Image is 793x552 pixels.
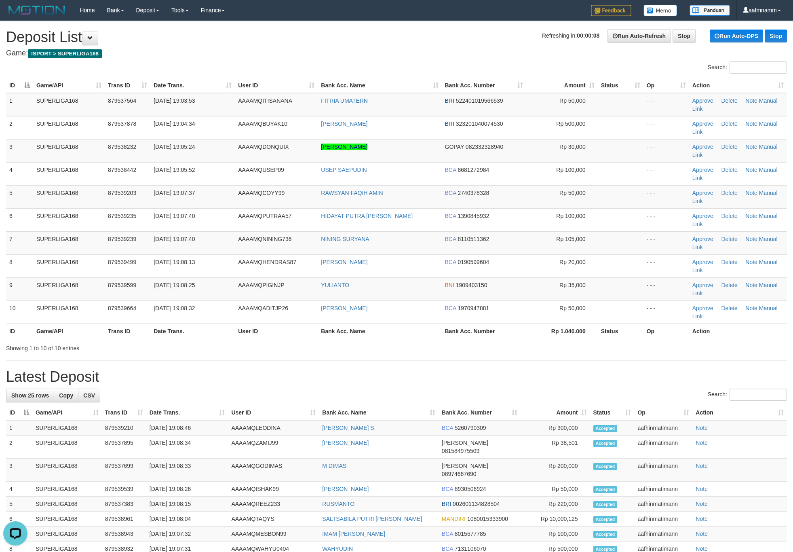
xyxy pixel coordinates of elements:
th: Trans ID: activate to sort column ascending [105,78,150,93]
span: [DATE] 19:05:24 [154,144,195,150]
span: BCA [442,531,453,537]
th: User ID: activate to sort column ascending [228,405,319,420]
td: SUPERLIGA168 [33,254,105,277]
span: [PERSON_NAME] [442,463,488,469]
th: ID [6,324,33,338]
td: SUPERLIGA168 [33,300,105,324]
span: Rp 35,000 [559,282,586,288]
a: [PERSON_NAME] S [322,425,374,431]
span: Copy 8015577785 to clipboard [455,531,486,537]
span: AAAAMQDONQUIX [238,144,289,150]
span: Copy 081584975509 to clipboard [442,448,479,454]
td: - - - [643,208,689,231]
h1: Deposit List [6,29,787,45]
th: Status: activate to sort column ascending [598,78,643,93]
img: Feedback.jpg [591,5,631,16]
span: 879539499 [108,259,136,265]
a: Approve [692,167,713,173]
td: SUPERLIGA168 [33,93,105,116]
a: Stop [765,30,787,42]
span: Copy 002601134828504 to clipboard [453,501,500,507]
th: Action [689,324,787,338]
a: Approve [692,282,713,288]
a: Note [696,516,708,522]
span: GOPAY [445,144,464,150]
span: [DATE] 19:08:13 [154,259,195,265]
span: 879537564 [108,97,136,104]
span: Copy 2740378328 to clipboard [458,190,489,196]
span: BRI [445,97,454,104]
a: Manual Link [692,97,778,112]
th: Date Trans.: activate to sort column ascending [150,78,235,93]
a: [PERSON_NAME] [322,440,369,446]
td: aafhinmatimann [634,497,692,512]
a: Note [745,190,757,196]
td: [DATE] 19:08:33 [146,459,228,482]
td: SUPERLIGA168 [32,420,102,436]
button: Open LiveChat chat widget [3,3,27,27]
span: AAAAMQNINING736 [238,236,291,242]
td: 1 [6,420,32,436]
td: 10 [6,300,33,324]
td: AAAAMQLEODINA [228,420,319,436]
td: aafhinmatimann [634,459,692,482]
td: [DATE] 19:08:15 [146,497,228,512]
td: [DATE] 19:08:26 [146,482,228,497]
td: 8 [6,254,33,277]
a: Delete [721,259,737,265]
th: Trans ID [105,324,150,338]
th: Amount: activate to sort column ascending [521,405,590,420]
td: - - - [643,185,689,208]
h4: Game: [6,49,787,57]
span: Copy [59,392,73,399]
td: SUPERLIGA168 [32,527,102,541]
td: 879537895 [102,436,146,459]
span: Show 25 rows [11,392,49,399]
th: ID: activate to sort column descending [6,78,33,93]
td: SUPERLIGA168 [33,116,105,139]
span: AAAAMQPIGINJP [238,282,284,288]
label: Search: [708,61,787,74]
span: Rp 50,000 [559,190,586,196]
a: Note [745,121,757,127]
td: SUPERLIGA168 [33,277,105,300]
td: 2 [6,116,33,139]
span: Rp 50,000 [559,305,586,311]
td: Rp 38,501 [521,436,590,459]
a: Show 25 rows [6,389,54,402]
span: CSV [83,392,95,399]
a: Note [745,213,757,219]
a: Approve [692,259,713,265]
th: Trans ID: activate to sort column ascending [102,405,146,420]
span: Copy 0190599604 to clipboard [458,259,489,265]
a: Run Auto-Refresh [607,29,671,43]
td: 7 [6,231,33,254]
span: Copy 1390845932 to clipboard [458,213,489,219]
span: Accepted [593,501,618,508]
td: Rp 220,000 [521,497,590,512]
span: Copy 1080015333900 to clipboard [467,516,508,522]
td: SUPERLIGA168 [33,185,105,208]
a: Note [696,486,708,492]
span: BRI [445,121,454,127]
a: HIDAYAT PUTRA [PERSON_NAME] [321,213,413,219]
th: Op: activate to sort column ascending [634,405,692,420]
a: Note [745,144,757,150]
td: aafhinmatimann [634,482,692,497]
span: Accepted [593,516,618,523]
th: Op: activate to sort column ascending [643,78,689,93]
a: Note [745,305,757,311]
td: aafhinmatimann [634,436,692,459]
a: Manual Link [692,167,778,181]
a: Delete [721,282,737,288]
td: SUPERLIGA168 [32,436,102,459]
span: BRI [442,501,451,507]
td: SUPERLIGA168 [33,208,105,231]
a: Manual Link [692,121,778,135]
td: [DATE] 19:08:34 [146,436,228,459]
td: 3 [6,139,33,162]
span: BCA [445,190,456,196]
a: Delete [721,167,737,173]
td: AAAAMQMESBON99 [228,527,319,541]
td: 879539539 [102,482,146,497]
